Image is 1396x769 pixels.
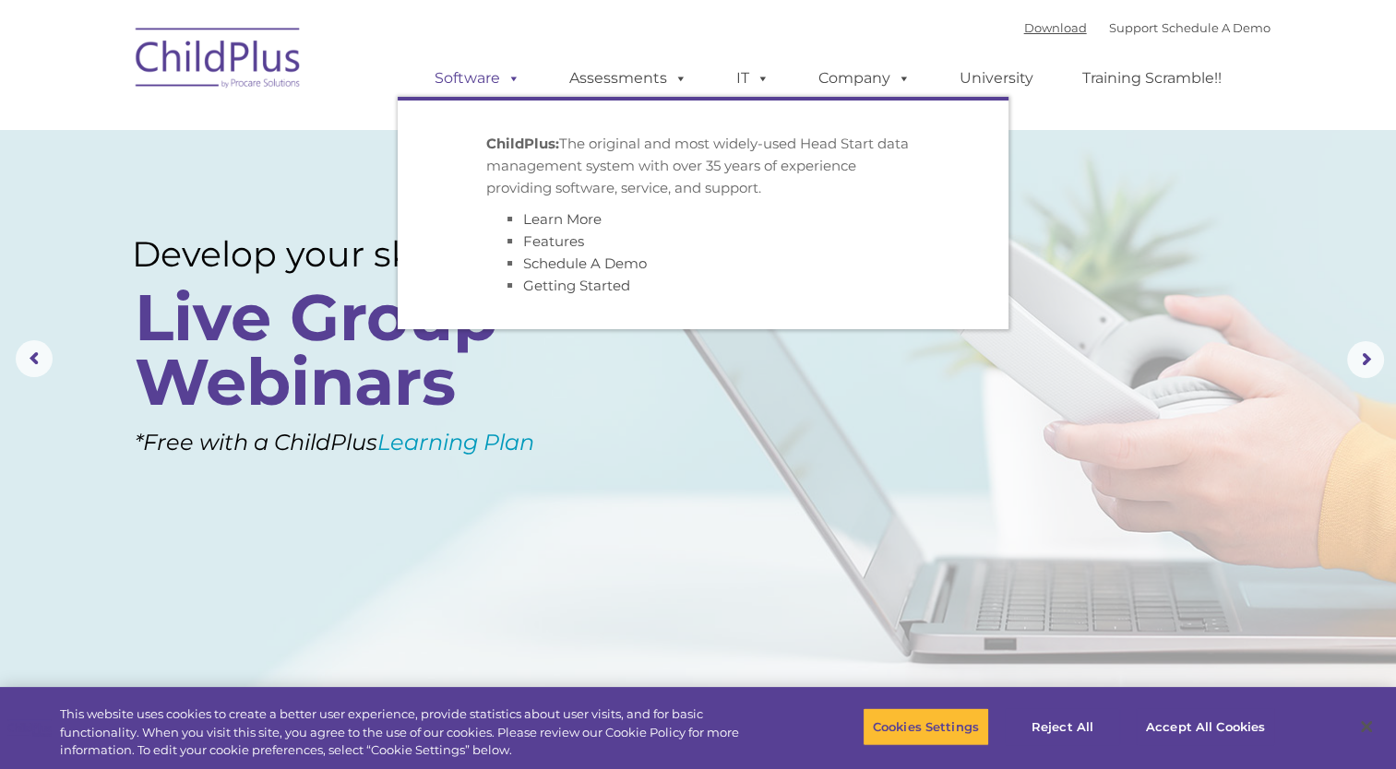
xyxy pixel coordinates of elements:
[486,135,559,152] strong: ChildPlus:
[1064,60,1240,97] a: Training Scramble!!
[1024,20,1271,35] font: |
[257,122,313,136] span: Last name
[1005,707,1120,746] button: Reject All
[126,15,311,107] img: ChildPlus by Procare Solutions
[941,60,1052,97] a: University
[1024,20,1087,35] a: Download
[135,421,627,463] rs-layer: *Free with a ChildPlus
[416,60,539,97] a: Software
[800,60,929,97] a: Company
[257,197,335,211] span: Phone number
[1136,707,1275,746] button: Accept All Cookies
[377,429,534,455] a: Learning Plan
[523,210,602,228] a: Learn More
[551,60,706,97] a: Assessments
[718,60,788,97] a: IT
[523,232,584,250] a: Features
[863,707,989,746] button: Cookies Settings
[60,705,768,760] div: This website uses cookies to create a better user experience, provide statistics about user visit...
[1162,20,1271,35] a: Schedule A Demo
[523,254,647,272] a: Schedule A Demo
[1346,706,1387,747] button: Close
[1109,20,1158,35] a: Support
[132,233,593,275] rs-layer: Develop your skills with
[135,285,589,414] rs-layer: Live Group Webinars
[486,133,920,199] p: The original and most widely-used Head Start data management system with over 35 years of experie...
[523,277,630,294] a: Getting Started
